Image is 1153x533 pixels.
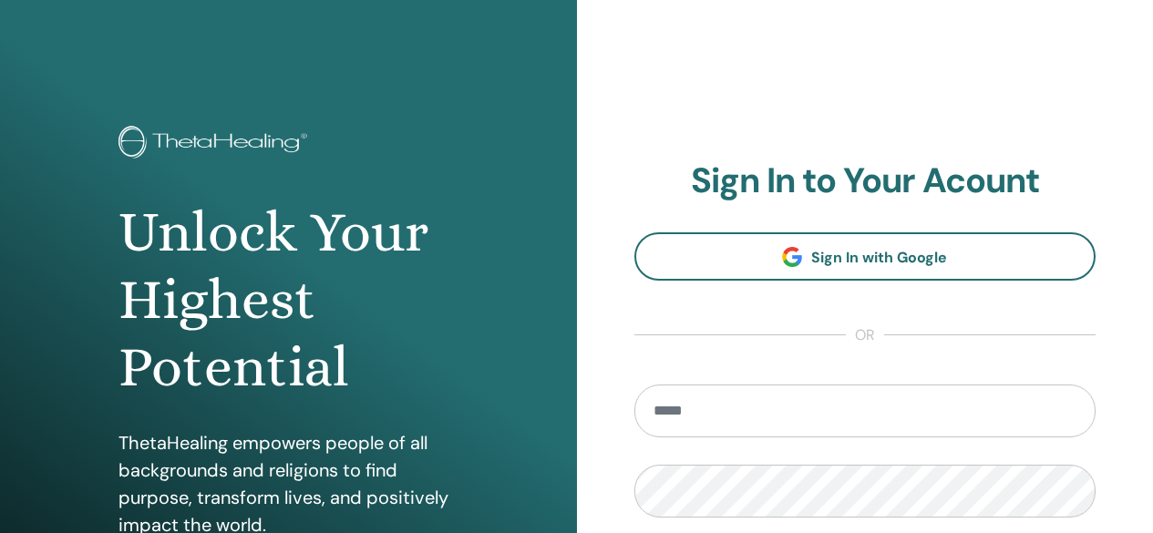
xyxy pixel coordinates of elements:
[811,248,947,267] span: Sign In with Google
[634,232,1096,281] a: Sign In with Google
[846,324,884,346] span: or
[634,160,1096,202] h2: Sign In to Your Acount
[118,199,458,402] h1: Unlock Your Highest Potential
